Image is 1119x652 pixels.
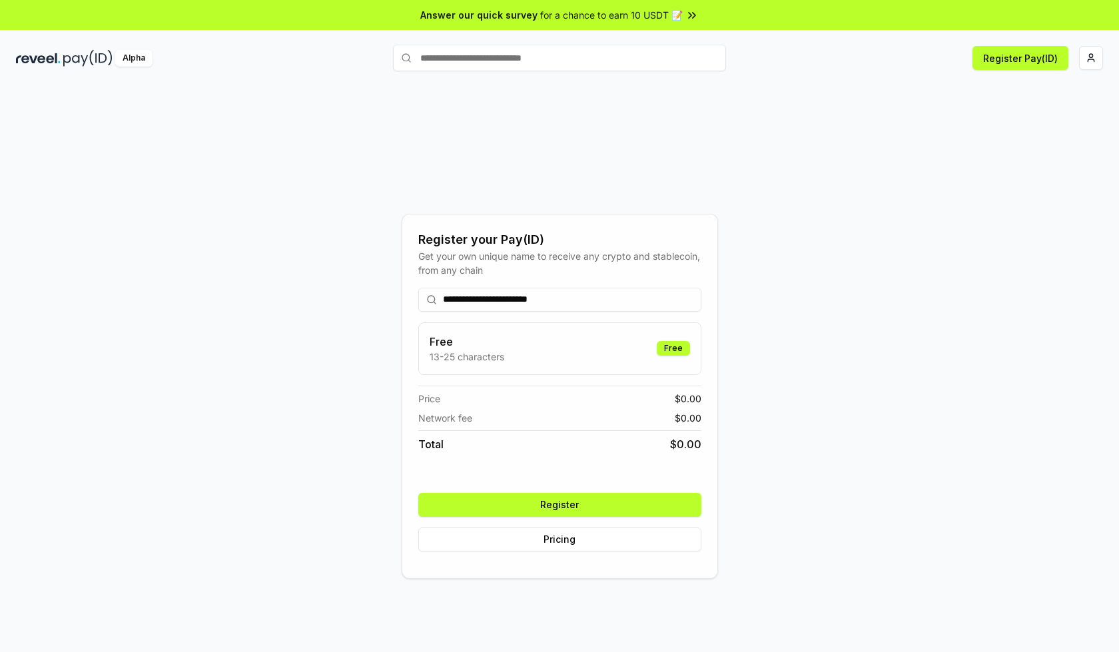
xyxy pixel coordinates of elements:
div: Register your Pay(ID) [418,230,701,249]
div: Get your own unique name to receive any crypto and stablecoin, from any chain [418,249,701,277]
span: Total [418,436,444,452]
span: $ 0.00 [670,436,701,452]
button: Register Pay(ID) [972,46,1068,70]
img: reveel_dark [16,50,61,67]
div: Alpha [115,50,153,67]
span: for a chance to earn 10 USDT 📝 [540,8,683,22]
span: Answer our quick survey [420,8,538,22]
div: Free [657,341,690,356]
span: Network fee [418,411,472,425]
button: Pricing [418,527,701,551]
span: $ 0.00 [675,411,701,425]
button: Register [418,493,701,517]
img: pay_id [63,50,113,67]
span: $ 0.00 [675,392,701,406]
span: Price [418,392,440,406]
h3: Free [430,334,504,350]
p: 13-25 characters [430,350,504,364]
